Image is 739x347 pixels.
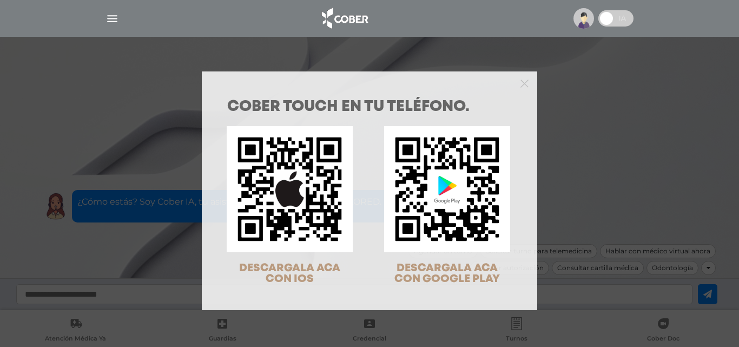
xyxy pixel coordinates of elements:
[239,263,340,284] span: DESCARGALA ACA CON IOS
[520,78,529,88] button: Close
[227,100,512,115] h1: COBER TOUCH en tu teléfono.
[394,263,500,284] span: DESCARGALA ACA CON GOOGLE PLAY
[384,126,510,252] img: qr-code
[227,126,353,252] img: qr-code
